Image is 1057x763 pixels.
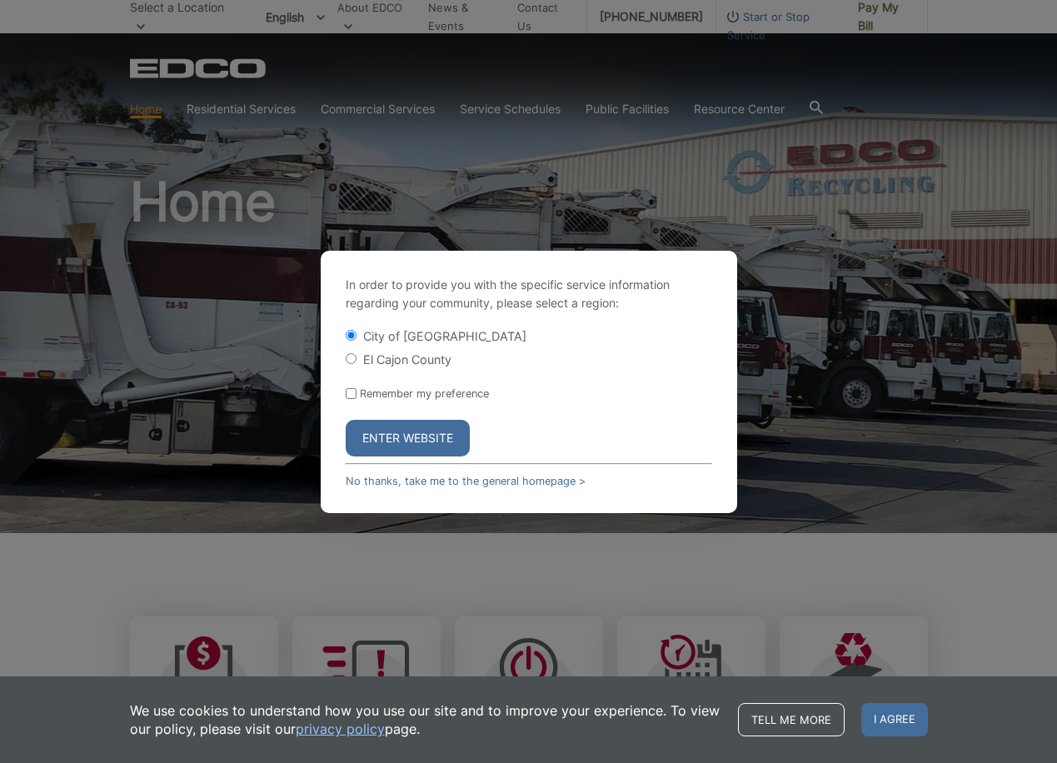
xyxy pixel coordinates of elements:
span: I agree [861,703,928,736]
label: Remember my preference [360,387,489,400]
a: No thanks, take me to the general homepage > [346,475,586,487]
a: Tell me more [738,703,845,736]
label: El Cajon County [363,352,451,367]
label: City of [GEOGRAPHIC_DATA] [363,329,526,343]
p: We use cookies to understand how you use our site and to improve your experience. To view our pol... [130,701,721,738]
a: privacy policy [296,720,385,738]
p: In order to provide you with the specific service information regarding your community, please se... [346,276,712,312]
button: Enter Website [346,420,470,456]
